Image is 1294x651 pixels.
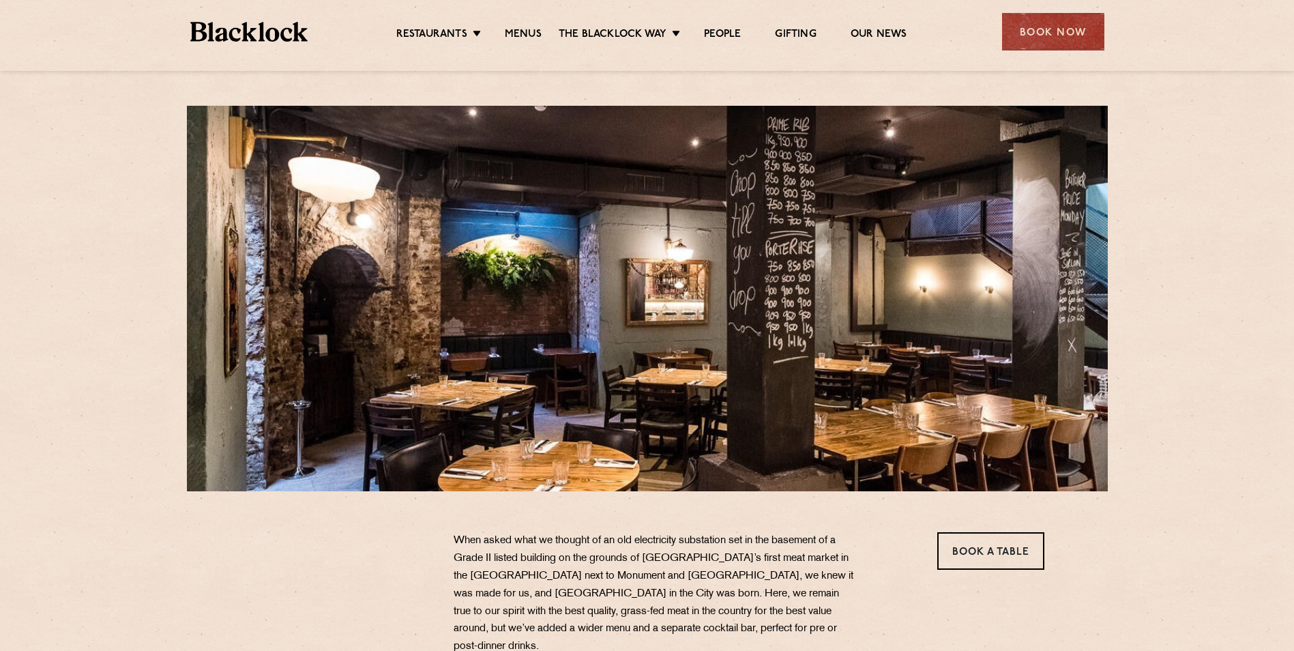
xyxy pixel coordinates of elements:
div: Book Now [1002,13,1104,50]
a: Restaurants [396,28,467,43]
a: People [704,28,741,43]
a: Our News [851,28,907,43]
a: Book a Table [937,532,1044,570]
a: The Blacklock Way [559,28,666,43]
img: BL_Textured_Logo-footer-cropped.svg [190,22,308,42]
a: Menus [505,28,542,43]
img: svg%3E [250,532,403,635]
a: Gifting [775,28,816,43]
